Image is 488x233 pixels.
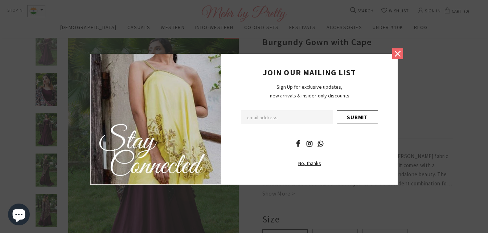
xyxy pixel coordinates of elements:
span: JOIN OUR MAILING LIST [263,67,356,77]
inbox-online-store-chat: Shopify online store chat [6,204,32,227]
input: Submit [337,110,378,124]
a: Close [392,48,403,59]
input: Email Address [241,110,333,124]
span: No, thanks [298,160,321,166]
span: Sign Up for exclusive updates, new arrivals & insider-only discounts [270,84,349,99]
